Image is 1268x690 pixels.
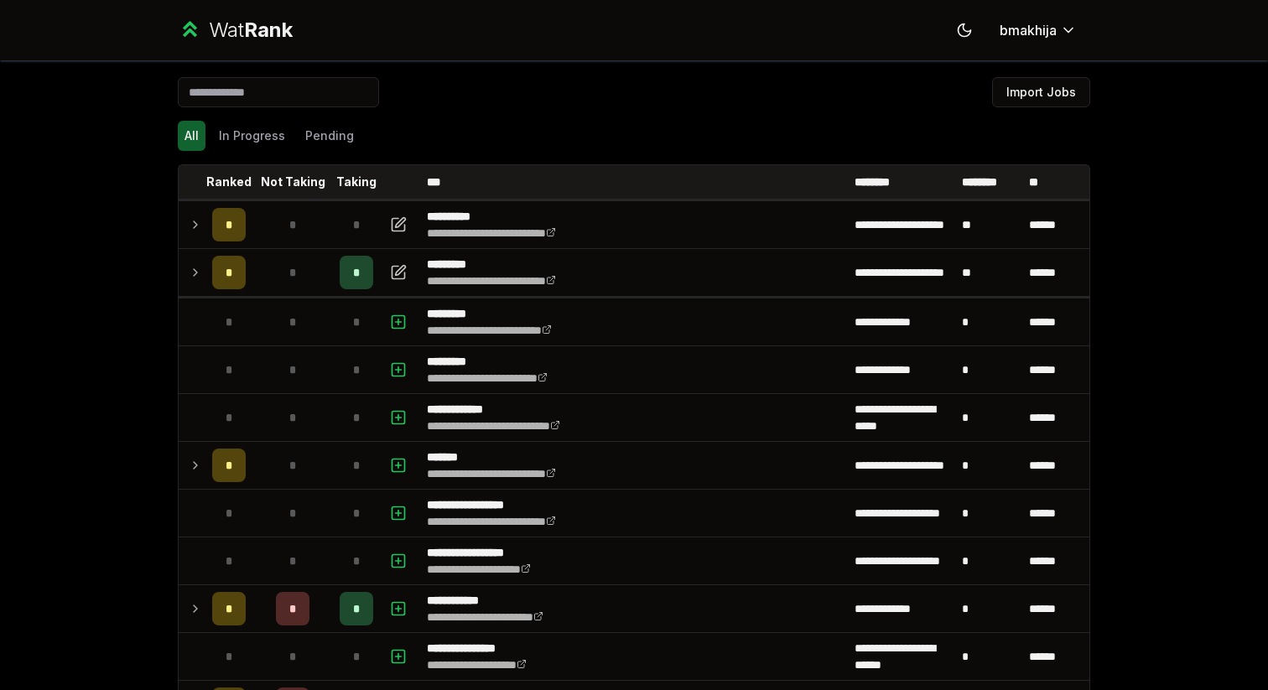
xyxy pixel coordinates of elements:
[261,174,325,190] p: Not Taking
[992,77,1090,107] button: Import Jobs
[244,18,293,42] span: Rank
[1000,20,1057,40] span: bmakhija
[299,121,361,151] button: Pending
[209,17,293,44] div: Wat
[206,174,252,190] p: Ranked
[212,121,292,151] button: In Progress
[336,174,377,190] p: Taking
[178,121,205,151] button: All
[986,15,1090,45] button: bmakhija
[178,17,293,44] a: WatRank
